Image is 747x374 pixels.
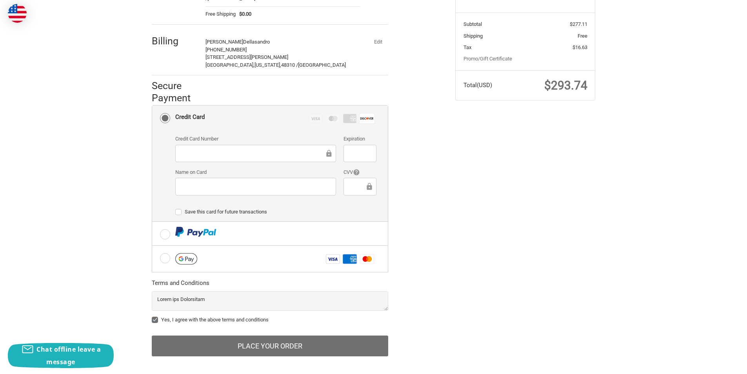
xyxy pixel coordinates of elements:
span: Shipping [463,33,483,39]
textarea: Lorem ips Dolorsitam Consectet adipisc Elit sed doei://tem.89i15.utl Etdolor ma aliq://eni.10a24.... [152,291,388,311]
span: [GEOGRAPHIC_DATA], [205,62,254,68]
button: Place Your Order [152,336,388,357]
a: Promo/Gift Certificate [463,56,512,62]
label: Name on Card [175,168,336,176]
span: [GEOGRAPHIC_DATA] [298,62,346,68]
iframe: Secure Credit Card Frame - CVV [349,182,365,191]
span: [PERSON_NAME] [205,39,243,45]
img: Google Pay icon [175,253,197,265]
label: Credit Card Number [175,135,336,143]
button: Chat offline leave a message [8,343,114,368]
span: $16.63 [573,44,587,50]
span: Total (USD) [463,82,492,89]
span: Tax [463,44,471,50]
iframe: Secure Credit Card Frame - Credit Card Number [181,149,325,158]
label: Expiration [344,135,376,143]
iframe: Secure Credit Card Frame - Cardholder Name [181,182,331,191]
span: [STREET_ADDRESS][PERSON_NAME] [205,54,288,60]
label: Save this card for future transactions [175,209,376,215]
span: Free Shipping [205,10,236,18]
span: Dellasandro [243,39,270,45]
label: Yes, I agree with the above terms and conditions [152,317,388,323]
span: $0.00 [236,10,252,18]
h2: Secure Payment [152,80,205,104]
span: Chat offline leave a message [36,345,101,366]
span: $293.74 [544,78,587,92]
span: Free [578,33,587,39]
legend: Terms and Conditions [152,279,209,291]
span: [US_STATE], [254,62,281,68]
img: PayPal icon [175,227,216,237]
img: duty and tax information for United States [8,4,27,23]
span: 48310 / [281,62,298,68]
h2: Billing [152,35,198,47]
button: Edit [368,36,388,47]
iframe: Secure Credit Card Frame - Expiration Date [349,149,371,158]
span: [PHONE_NUMBER] [205,47,247,53]
label: CVV [344,168,376,176]
span: Subtotal [463,21,482,27]
span: $277.11 [570,21,587,27]
div: Credit Card [175,111,205,124]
